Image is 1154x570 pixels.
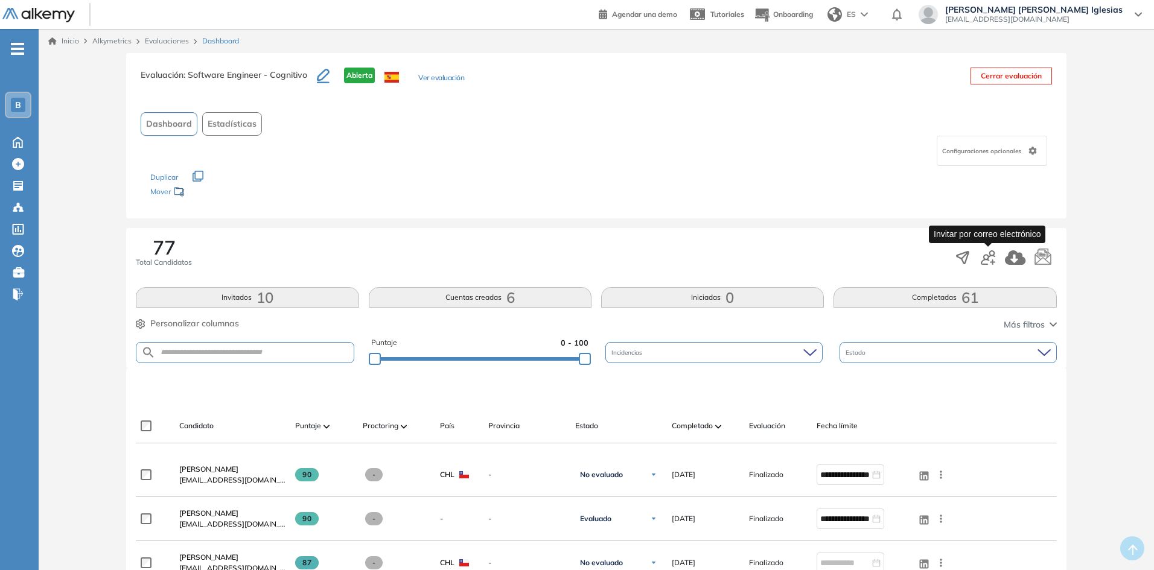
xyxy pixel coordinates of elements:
span: Más filtros [1004,318,1045,331]
span: Puntaje [295,420,321,431]
span: Provincia [488,420,520,431]
button: Onboarding [754,2,813,28]
span: 90 [295,512,319,525]
a: [PERSON_NAME] [179,552,285,563]
span: País [440,420,454,431]
img: arrow [861,12,868,17]
span: Alkymetrics [92,36,132,45]
span: - [365,468,383,481]
button: Cuentas creadas6 [369,287,591,308]
h3: Evaluación [141,68,317,93]
span: - [365,512,383,525]
span: Finalizado [749,469,783,480]
span: Finalizado [749,557,783,568]
button: Iniciadas0 [601,287,824,308]
span: [DATE] [672,513,695,524]
span: B [15,100,21,110]
span: 0 - 100 [561,337,588,349]
span: Fecha límite [817,420,858,431]
button: Ver evaluación [418,72,464,85]
img: [missing "en.ARROW_ALT" translation] [324,425,330,428]
span: [PERSON_NAME] [179,464,238,473]
span: Estado [575,420,598,431]
img: CHL [459,471,469,478]
span: Onboarding [773,10,813,19]
div: Invitar por correo electrónico [929,226,1045,243]
span: - [488,469,566,480]
span: ES [847,9,856,20]
img: Ícono de flecha [650,559,657,566]
button: Invitados10 [136,287,359,308]
span: [PERSON_NAME] [179,508,238,518]
span: Estadísticas [208,118,257,130]
img: [missing "en.ARROW_ALT" translation] [715,425,721,428]
span: Puntaje [371,337,397,349]
span: 90 [295,468,319,481]
button: Completadas61 [834,287,1056,308]
img: SEARCH_ALT [141,345,156,360]
span: Estado [846,348,868,357]
button: Cerrar evaluación [971,68,1052,84]
span: Evaluado [580,514,611,524]
span: Tutoriales [710,10,744,19]
span: Total Candidatos [136,257,192,268]
div: Incidencias [605,342,823,363]
span: CHL [440,469,454,480]
img: world [827,7,842,22]
span: [DATE] [672,469,695,480]
span: [DATE] [672,557,695,568]
span: Agendar una demo [612,10,677,19]
span: Candidato [179,420,214,431]
a: Evaluaciones [145,36,189,45]
span: Completado [672,420,713,431]
img: CHL [459,559,469,566]
a: [PERSON_NAME] [179,508,285,519]
a: Inicio [48,36,79,46]
button: Estadísticas [202,112,262,136]
span: Incidencias [611,348,645,357]
img: ESP [384,72,399,83]
button: Dashboard [141,112,197,136]
span: [EMAIL_ADDRESS][DOMAIN_NAME] [945,14,1123,24]
span: Dashboard [146,118,192,130]
img: Ícono de flecha [650,515,657,522]
span: - [488,557,566,568]
span: [PERSON_NAME] [179,553,238,562]
a: Agendar una demo [599,6,677,21]
span: [EMAIL_ADDRESS][DOMAIN_NAME] [179,475,285,486]
span: Finalizado [749,513,783,524]
img: Logo [2,8,75,23]
span: [EMAIL_ADDRESS][DOMAIN_NAME] [179,519,285,530]
span: [PERSON_NAME] [PERSON_NAME] Iglesias [945,5,1123,14]
span: - [365,556,383,569]
span: Configuraciones opcionales [942,147,1024,156]
img: Ícono de flecha [650,471,657,478]
span: No evaluado [580,470,623,480]
a: [PERSON_NAME] [179,464,285,475]
span: Dashboard [202,36,239,46]
span: Duplicar [150,173,178,182]
div: Mover [150,182,271,204]
i: - [11,48,24,50]
span: 87 [295,556,319,569]
button: Más filtros [1004,318,1057,331]
span: - [440,513,443,524]
span: Personalizar columnas [150,317,239,330]
div: Estado [840,342,1057,363]
img: [missing "en.ARROW_ALT" translation] [401,425,407,428]
span: CHL [440,557,454,568]
span: : Software Engineer - Cognitivo [183,69,307,80]
span: - [488,513,566,524]
span: Proctoring [363,420,398,431]
span: No evaluado [580,558,623,568]
span: Abierta [344,68,375,83]
span: 77 [153,238,176,257]
div: Configuraciones opcionales [937,136,1047,166]
span: Evaluación [749,420,785,431]
button: Personalizar columnas [136,317,239,330]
